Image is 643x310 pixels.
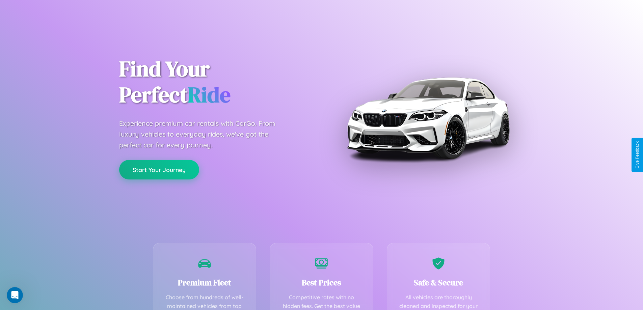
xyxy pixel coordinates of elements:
div: Give Feedback [635,141,640,169]
img: Premium BMW car rental vehicle [344,34,512,202]
p: Experience premium car rentals with CarGo. From luxury vehicles to everyday rides, we've got the ... [119,118,288,150]
h3: Safe & Secure [397,277,480,288]
span: Ride [188,80,231,109]
h1: Find Your Perfect [119,56,312,108]
h3: Best Prices [280,277,363,288]
h3: Premium Fleet [163,277,246,288]
button: Start Your Journey [119,160,199,179]
iframe: Intercom live chat [7,287,23,303]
